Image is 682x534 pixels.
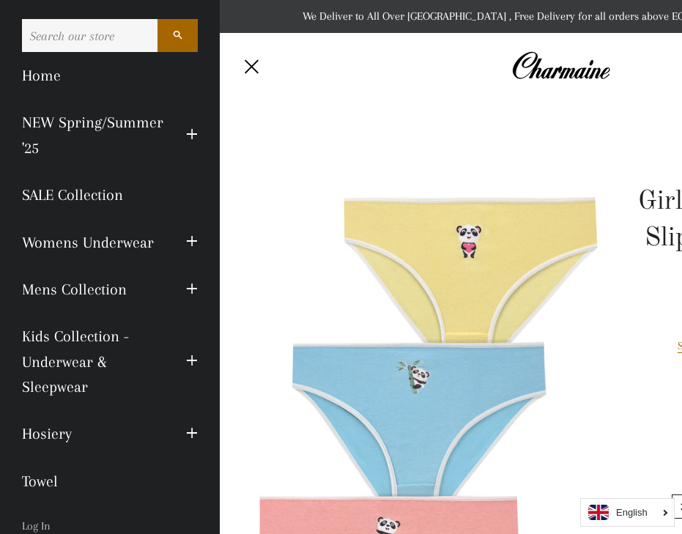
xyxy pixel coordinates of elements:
i: English [616,508,648,517]
a: SALE Collection [11,171,209,218]
a: English [588,505,667,520]
a: Kids Collection - Underwear & Sleepwear [11,313,175,410]
input: Search our store [22,19,157,52]
a: NEW Spring/Summer '25 [11,99,175,171]
a: Mens Collection [11,266,175,313]
a: Hosiery [11,410,175,457]
a: Towel [11,458,209,505]
a: Womens Underwear [11,219,175,266]
img: Charmaine Egypt [511,50,610,82]
a: Home [11,52,209,99]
